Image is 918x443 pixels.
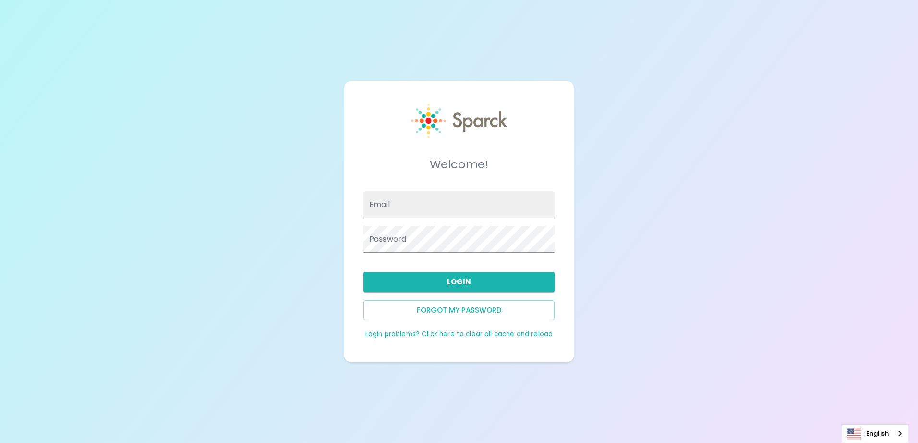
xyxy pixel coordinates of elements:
[842,425,908,443] a: English
[842,424,908,443] div: Language
[365,329,553,338] a: Login problems? Click here to clear all cache and reload
[363,300,555,320] button: Forgot my password
[363,157,555,172] h5: Welcome!
[842,424,908,443] aside: Language selected: English
[363,272,555,292] button: Login
[411,104,507,138] img: Sparck logo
